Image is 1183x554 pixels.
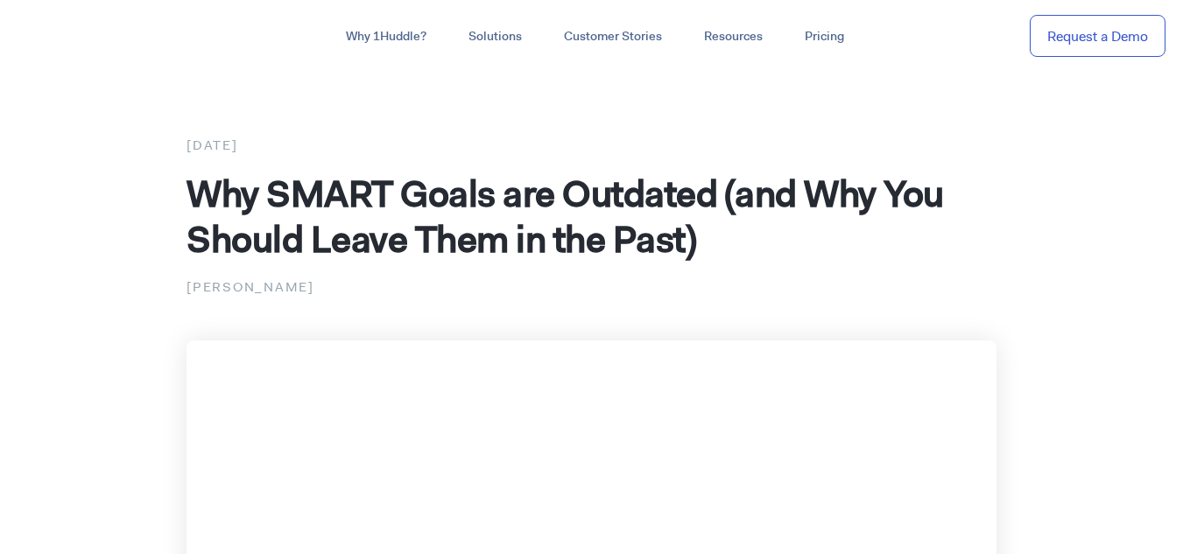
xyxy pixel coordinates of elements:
[543,21,683,53] a: Customer Stories
[325,21,447,53] a: Why 1Huddle?
[18,19,143,53] img: ...
[187,276,996,298] p: [PERSON_NAME]
[447,21,543,53] a: Solutions
[784,21,865,53] a: Pricing
[683,21,784,53] a: Resources
[187,169,944,263] span: Why SMART Goals are Outdated (and Why You Should Leave Them in the Past)
[1030,15,1165,58] a: Request a Demo
[187,134,996,157] div: [DATE]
